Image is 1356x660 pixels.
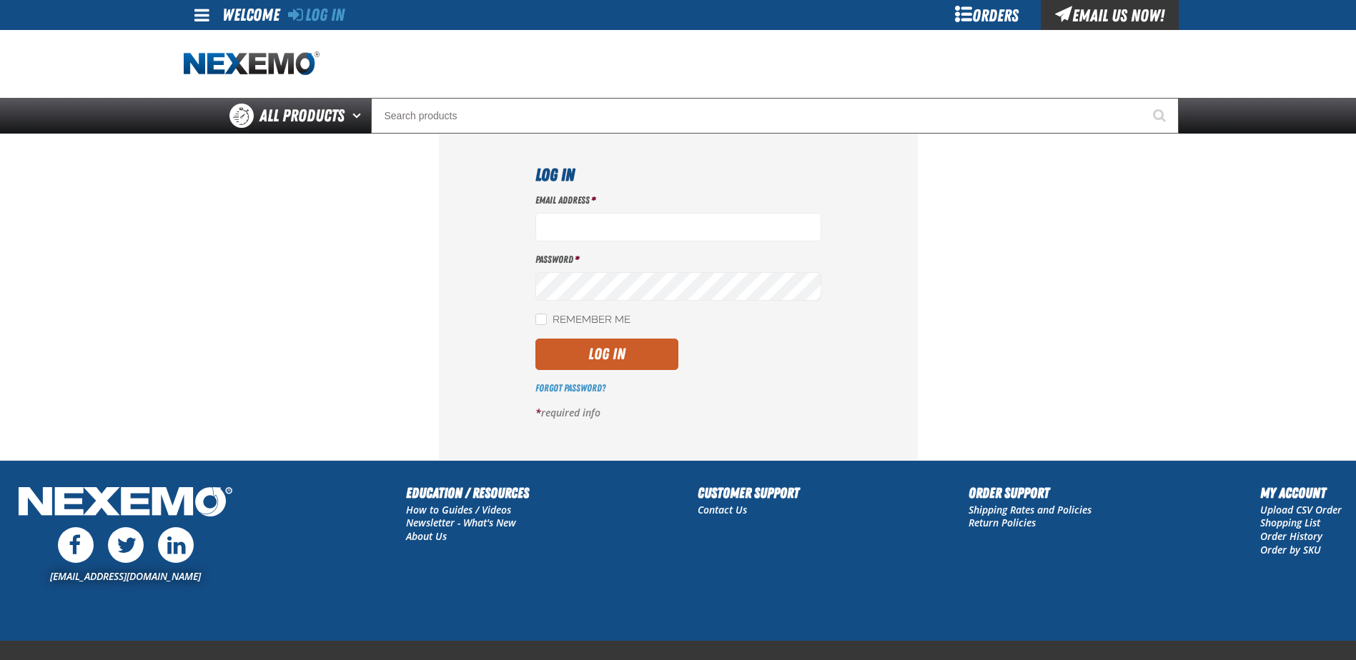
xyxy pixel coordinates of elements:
[535,406,821,420] p: required info
[1260,529,1322,543] a: Order History
[535,162,821,188] h1: Log In
[969,503,1092,516] a: Shipping Rates and Policies
[1260,482,1342,504] h2: My Account
[1260,503,1342,516] a: Upload CSV Order
[535,314,547,325] input: Remember Me
[1260,543,1321,556] a: Order by SKU
[184,51,320,76] img: Nexemo logo
[969,482,1092,504] h2: Order Support
[535,382,605,394] a: Forgot Password?
[14,482,237,524] img: Nexemo Logo
[698,503,747,516] a: Contact Us
[184,51,320,76] a: Home
[288,5,345,25] a: Log In
[535,339,678,370] button: Log In
[1260,516,1320,529] a: Shopping List
[259,103,345,129] span: All Products
[406,529,447,543] a: About Us
[50,569,201,583] a: [EMAIL_ADDRESS][DOMAIN_NAME]
[535,194,821,207] label: Email Address
[1143,98,1179,134] button: Start Searching
[406,503,511,516] a: How to Guides / Videos
[969,516,1036,529] a: Return Policies
[535,253,821,266] label: Password
[406,482,529,504] h2: Education / Resources
[406,516,516,529] a: Newsletter - What's New
[698,482,799,504] h2: Customer Support
[371,98,1179,134] input: Search
[535,314,630,327] label: Remember Me
[347,98,371,134] button: Open All Products pages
